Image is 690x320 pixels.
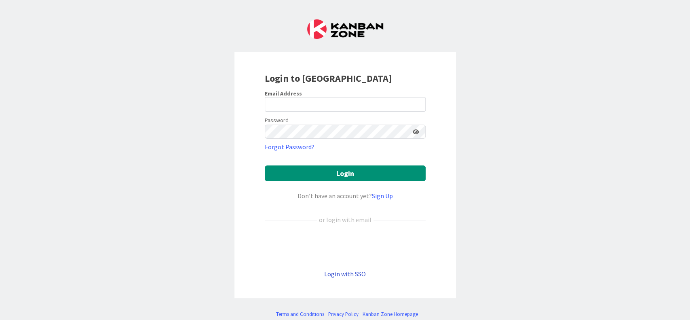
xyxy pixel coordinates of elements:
[265,72,392,85] b: Login to [GEOGRAPHIC_DATA]
[372,192,393,200] a: Sign Up
[265,90,302,97] label: Email Address
[261,238,430,256] iframe: Sign in with Google Button
[265,191,426,201] div: Don’t have an account yet?
[265,142,314,152] a: Forgot Password?
[363,310,418,318] a: Kanban Zone Homepage
[324,270,366,278] a: Login with SSO
[328,310,359,318] a: Privacy Policy
[317,215,373,225] div: or login with email
[265,116,289,125] label: Password
[265,165,426,181] button: Login
[307,19,383,39] img: Kanban Zone
[276,310,324,318] a: Terms and Conditions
